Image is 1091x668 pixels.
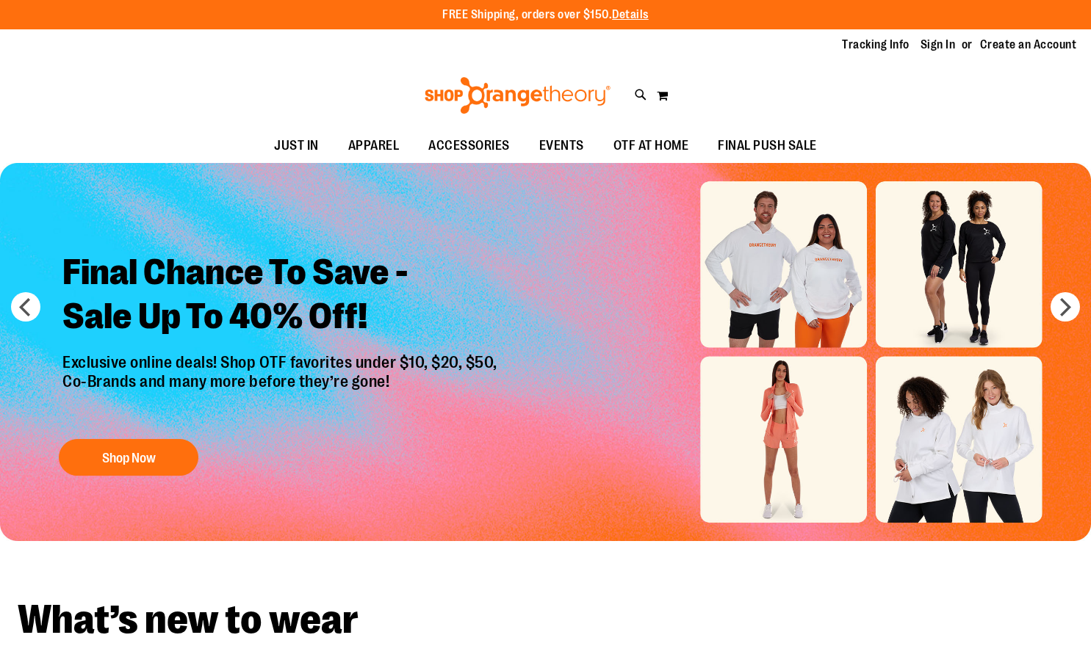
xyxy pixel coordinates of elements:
button: next [1051,292,1080,322]
img: Shop Orangetheory [422,77,613,114]
span: OTF AT HOME [613,129,689,162]
h2: Final Chance To Save - Sale Up To 40% Off! [51,239,512,353]
span: APPAREL [348,129,400,162]
span: JUST IN [274,129,319,162]
span: FINAL PUSH SALE [718,129,817,162]
a: Tracking Info [842,37,910,53]
a: JUST IN [259,129,334,163]
a: Details [612,8,649,21]
a: APPAREL [334,129,414,163]
button: prev [11,292,40,322]
a: OTF AT HOME [599,129,704,163]
a: Create an Account [980,37,1077,53]
p: Exclusive online deals! Shop OTF favorites under $10, $20, $50, Co-Brands and many more before th... [51,353,512,425]
a: FINAL PUSH SALE [703,129,832,163]
a: EVENTS [525,129,599,163]
a: ACCESSORIES [414,129,525,163]
a: Sign In [921,37,956,53]
h2: What’s new to wear [18,600,1073,640]
p: FREE Shipping, orders over $150. [442,7,649,23]
span: EVENTS [539,129,584,162]
span: ACCESSORIES [428,129,510,162]
button: Shop Now [59,440,198,476]
a: Final Chance To Save -Sale Up To 40% Off! Exclusive online deals! Shop OTF favorites under $10, $... [51,239,512,484]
